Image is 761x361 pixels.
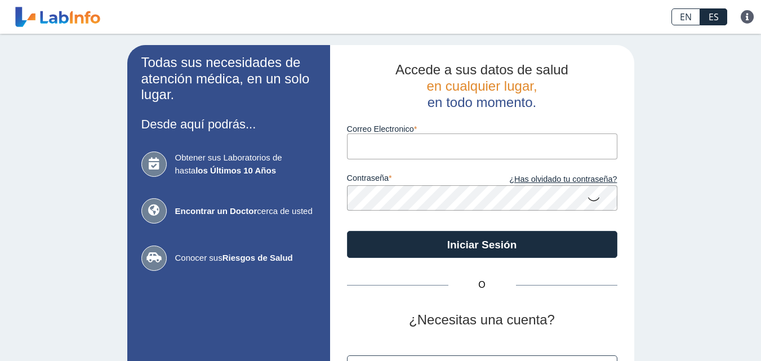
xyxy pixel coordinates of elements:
span: Obtener sus Laboratorios de hasta [175,151,316,177]
a: ¿Has olvidado tu contraseña? [482,173,617,186]
b: Riesgos de Salud [222,253,293,262]
span: Conocer sus [175,252,316,265]
label: Correo Electronico [347,124,617,133]
h3: Desde aquí podrás... [141,117,316,131]
b: Encontrar un Doctor [175,206,257,216]
h2: ¿Necesitas una cuenta? [347,312,617,328]
button: Iniciar Sesión [347,231,617,258]
a: ES [700,8,727,25]
span: cerca de usted [175,205,316,218]
span: en todo momento. [428,95,536,110]
label: contraseña [347,173,482,186]
a: EN [671,8,700,25]
h2: Todas sus necesidades de atención médica, en un solo lugar. [141,55,316,103]
span: Accede a sus datos de salud [395,62,568,77]
span: O [448,278,516,292]
b: los Últimos 10 Años [195,166,276,175]
span: en cualquier lugar, [426,78,537,93]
